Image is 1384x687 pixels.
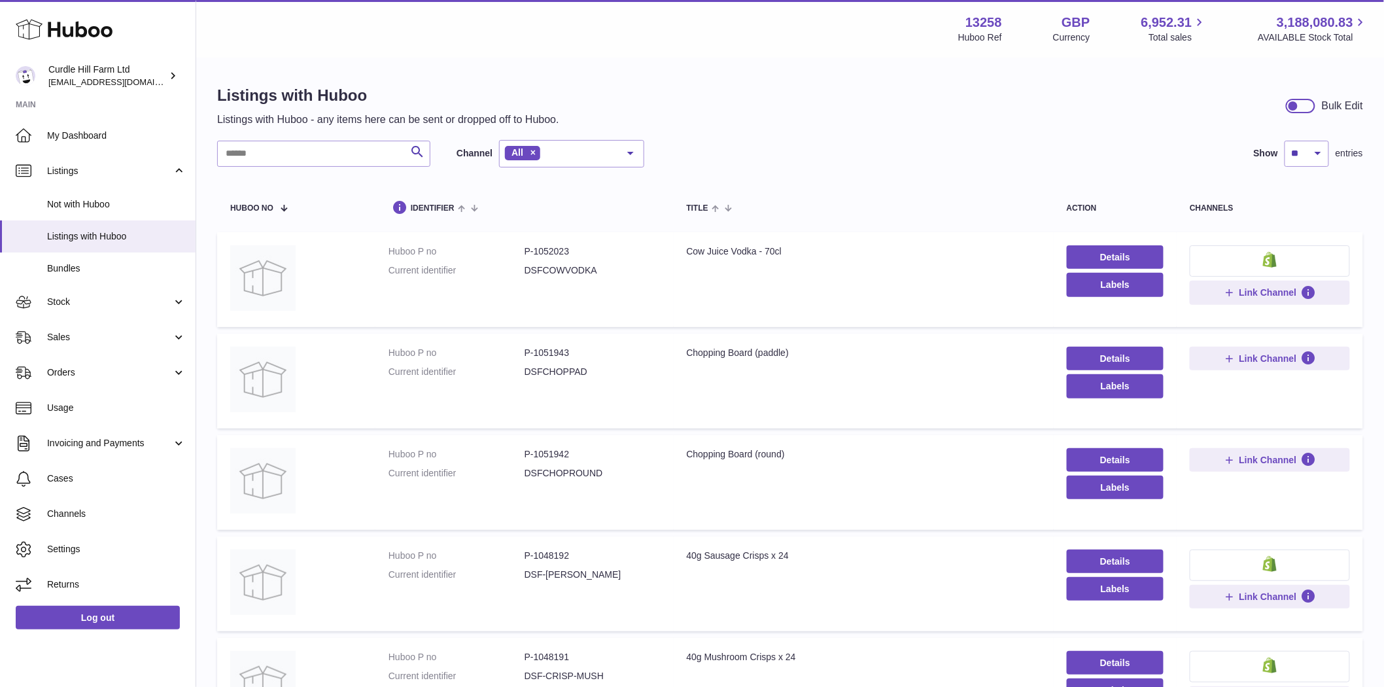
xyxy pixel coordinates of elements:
div: Chopping Board (round) [687,448,1041,461]
p: Listings with Huboo - any items here can be sent or dropped off to Huboo. [217,113,559,127]
dd: DSF-[PERSON_NAME] [525,569,661,581]
img: shopify-small.png [1263,252,1277,268]
span: Not with Huboo [47,198,186,211]
span: Link Channel [1239,353,1297,364]
span: Huboo no [230,204,273,213]
dd: DSFCOWVODKA [525,264,661,277]
span: [EMAIL_ADDRESS][DOMAIN_NAME] [48,77,192,87]
button: Labels [1067,476,1164,499]
button: Link Channel [1190,281,1350,304]
span: Listings with Huboo [47,230,186,243]
button: Link Channel [1190,585,1350,608]
dt: Current identifier [389,467,525,480]
dt: Huboo P no [389,347,525,359]
span: Sales [47,331,172,343]
div: Curdle Hill Farm Ltd [48,63,166,88]
span: Cases [47,472,186,485]
dt: Huboo P no [389,550,525,562]
img: Chopping Board (paddle) [230,347,296,412]
dd: P-1048192 [525,550,661,562]
dt: Current identifier [389,670,525,682]
div: 40g Sausage Crisps x 24 [687,550,1041,562]
button: Labels [1067,273,1164,296]
span: Settings [47,543,186,555]
dt: Huboo P no [389,448,525,461]
span: identifier [411,204,455,213]
span: All [511,147,523,158]
a: 6,952.31 Total sales [1141,14,1207,44]
a: Details [1067,550,1164,573]
span: Link Channel [1239,454,1297,466]
span: Listings [47,165,172,177]
a: 3,188,080.83 AVAILABLE Stock Total [1258,14,1368,44]
div: channels [1190,204,1350,213]
dd: P-1048191 [525,651,661,663]
dd: DSFCHOPPAD [525,366,661,378]
label: Show [1254,147,1278,160]
img: shopify-small.png [1263,556,1277,572]
span: title [687,204,708,213]
span: Stock [47,296,172,308]
span: Bundles [47,262,186,275]
dt: Current identifier [389,264,525,277]
img: shopify-small.png [1263,658,1277,673]
img: internalAdmin-13258@internal.huboo.com [16,66,35,86]
a: Details [1067,651,1164,675]
button: Link Channel [1190,347,1350,370]
span: Orders [47,366,172,379]
dd: DSFCHOPROUND [525,467,661,480]
dt: Current identifier [389,569,525,581]
a: Details [1067,347,1164,370]
div: Bulk Edit [1322,99,1363,113]
a: Details [1067,245,1164,269]
a: Details [1067,448,1164,472]
div: 40g Mushroom Crisps x 24 [687,651,1041,663]
div: Cow Juice Vodka - 70cl [687,245,1041,258]
span: Total sales [1149,31,1207,44]
div: Huboo Ref [958,31,1002,44]
div: Currency [1053,31,1090,44]
span: Link Channel [1239,287,1297,298]
label: Channel [457,147,493,160]
button: Link Channel [1190,448,1350,472]
span: Usage [47,402,186,414]
h1: Listings with Huboo [217,85,559,106]
dt: Current identifier [389,366,525,378]
span: entries [1336,147,1363,160]
span: Returns [47,578,186,591]
dt: Huboo P no [389,651,525,663]
dd: P-1051943 [525,347,661,359]
dd: DSF-CRISP-MUSH [525,670,661,682]
img: Cow Juice Vodka - 70cl [230,245,296,311]
span: Invoicing and Payments [47,437,172,449]
a: Log out [16,606,180,629]
span: 6,952.31 [1141,14,1192,31]
dt: Huboo P no [389,245,525,258]
button: Labels [1067,577,1164,601]
strong: GBP [1062,14,1090,31]
span: 3,188,080.83 [1277,14,1353,31]
span: Channels [47,508,186,520]
span: Link Channel [1239,591,1297,603]
dd: P-1051942 [525,448,661,461]
strong: 13258 [965,14,1002,31]
div: action [1067,204,1164,213]
img: Chopping Board (round) [230,448,296,514]
span: My Dashboard [47,130,186,142]
button: Labels [1067,374,1164,398]
dd: P-1052023 [525,245,661,258]
span: AVAILABLE Stock Total [1258,31,1368,44]
div: Chopping Board (paddle) [687,347,1041,359]
img: 40g Sausage Crisps x 24 [230,550,296,615]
